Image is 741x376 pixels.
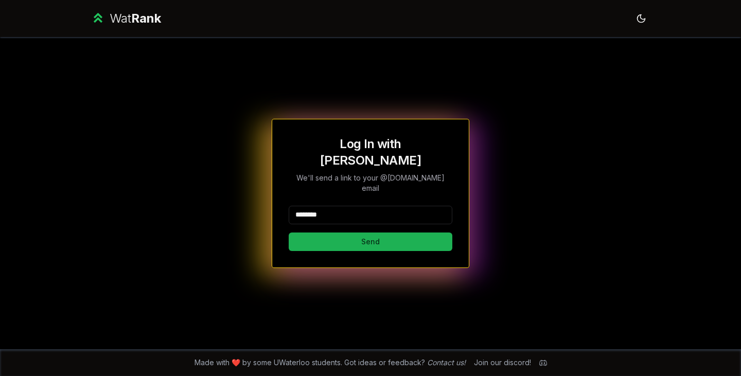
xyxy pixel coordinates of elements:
div: Join our discord! [474,357,531,368]
a: Contact us! [427,358,466,367]
div: Wat [110,10,161,27]
p: We'll send a link to your @[DOMAIN_NAME] email [289,173,452,193]
span: Made with ❤️ by some UWaterloo students. Got ideas or feedback? [195,357,466,368]
span: Rank [131,11,161,26]
a: WatRank [91,10,161,27]
h1: Log In with [PERSON_NAME] [289,136,452,169]
button: Send [289,232,452,251]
